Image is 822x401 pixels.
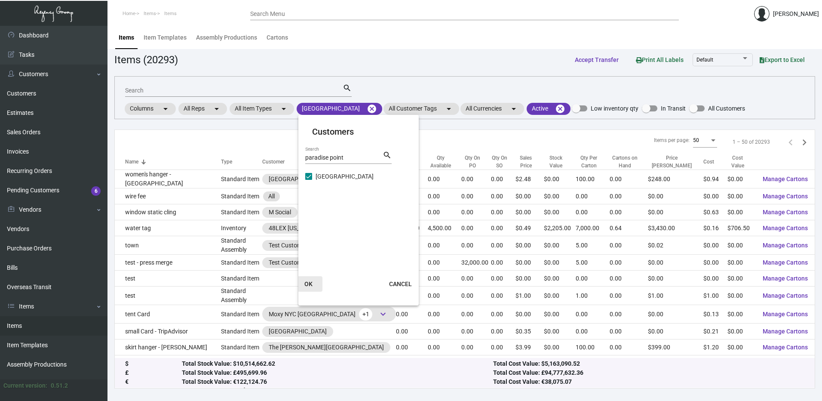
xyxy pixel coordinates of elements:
[383,150,392,160] mat-icon: search
[304,281,313,287] span: OK
[316,171,374,182] span: [GEOGRAPHIC_DATA]
[51,381,68,390] div: 0.51.2
[382,276,419,292] button: CANCEL
[295,276,322,292] button: OK
[312,125,405,138] mat-card-title: Customers
[389,281,412,287] span: CANCEL
[3,381,47,390] div: Current version:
